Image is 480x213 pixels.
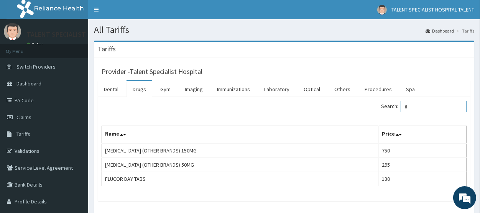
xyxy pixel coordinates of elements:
[16,80,41,87] span: Dashboard
[298,81,326,97] a: Optical
[258,81,296,97] a: Laboratory
[98,46,116,52] h3: Tariffs
[16,131,30,138] span: Tariffs
[16,114,31,121] span: Claims
[127,81,152,97] a: Drugs
[102,126,379,144] th: Name
[94,25,474,35] h1: All Tariffs
[16,63,56,70] span: Switch Providers
[154,81,177,97] a: Gym
[44,60,106,138] span: We're online!
[211,81,256,97] a: Immunizations
[379,126,467,144] th: Price
[401,101,467,112] input: Search:
[358,81,398,97] a: Procedures
[102,158,379,172] td: [MEDICAL_DATA] (OTHER BRANDS) 50MG
[391,6,474,13] span: TALENT SPECIALIST HOSPITAL TALENT
[126,4,144,22] div: Minimize live chat window
[14,38,31,57] img: d_794563401_company_1708531726252_794563401
[102,172,379,186] td: FLUCOR DAY TABS
[455,28,474,34] li: Tariffs
[102,68,202,75] h3: Provider - Talent Specialist Hospital
[98,81,125,97] a: Dental
[400,81,421,97] a: Spa
[379,172,467,186] td: 130
[381,101,467,112] label: Search:
[40,43,129,53] div: Chat with us now
[102,143,379,158] td: [MEDICAL_DATA] (OTHER BRANDS) 150MG
[328,81,357,97] a: Others
[4,23,21,40] img: User Image
[377,5,387,15] img: User Image
[379,143,467,158] td: 750
[379,158,467,172] td: 295
[179,81,209,97] a: Imaging
[426,28,454,34] a: Dashboard
[27,42,45,47] a: Online
[27,31,142,38] p: TALENT SPECIALIST HOSPITAL TALENT
[4,136,146,163] textarea: Type your message and hit 'Enter'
